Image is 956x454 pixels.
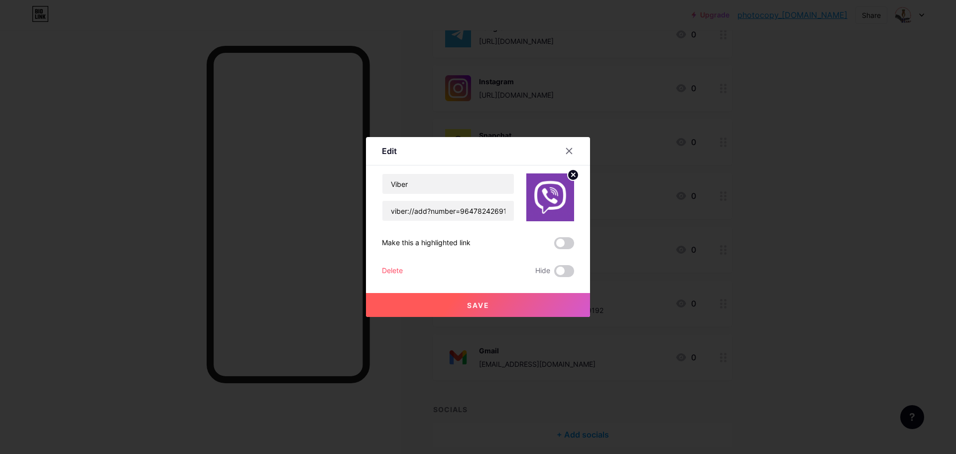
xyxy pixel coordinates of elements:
[535,265,550,277] span: Hide
[382,174,514,194] input: Title
[366,293,590,317] button: Save
[382,201,514,221] input: URL
[382,145,397,157] div: Edit
[526,173,574,221] img: link_thumbnail
[382,265,403,277] div: Delete
[382,237,471,249] div: Make this a highlighted link
[467,301,489,309] span: Save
